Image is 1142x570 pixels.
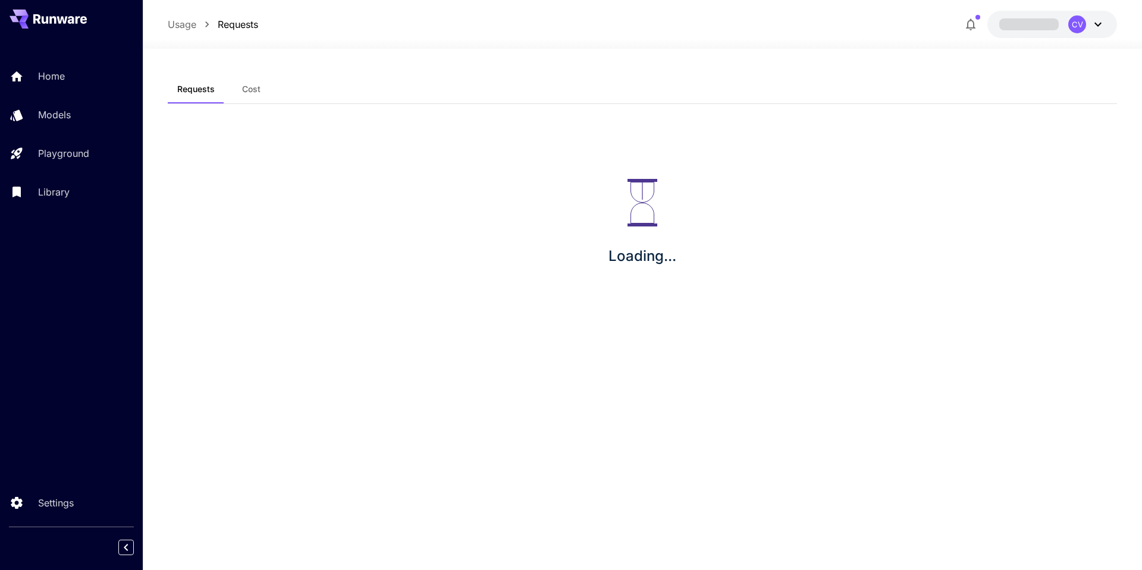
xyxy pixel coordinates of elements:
div: CV [1068,15,1086,33]
a: Usage [168,17,196,32]
p: Home [38,69,65,83]
p: Loading... [608,245,676,267]
p: Library [38,185,70,199]
p: Settings [38,496,74,510]
nav: breadcrumb [168,17,258,32]
div: Collapse sidebar [127,537,143,558]
span: Cost [242,84,261,95]
span: Requests [177,84,215,95]
button: CV [987,11,1117,38]
button: Collapse sidebar [118,540,134,555]
p: Models [38,108,71,122]
a: Requests [218,17,258,32]
p: Playground [38,146,89,160]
